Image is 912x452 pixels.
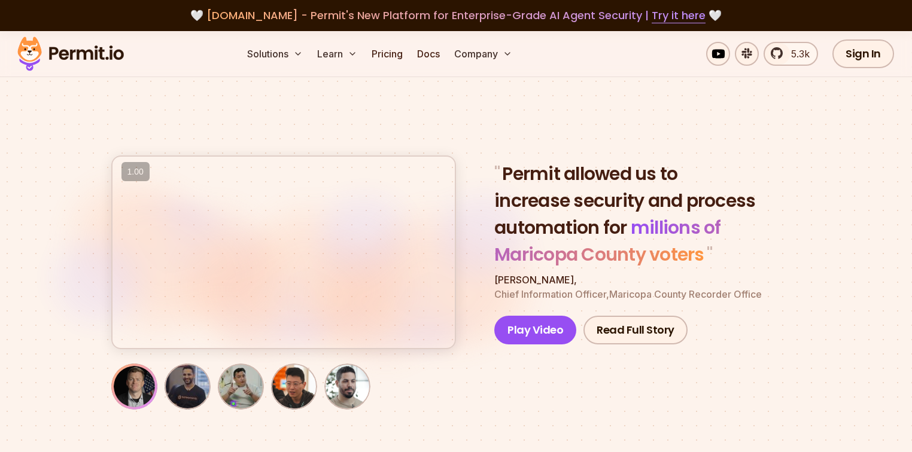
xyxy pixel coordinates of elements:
div: 🤍 🤍 [29,7,883,24]
a: Try it here [652,8,706,23]
span: " [494,161,502,187]
a: Sign In [832,39,894,68]
a: Docs [412,42,445,66]
span: [PERSON_NAME] , [494,274,577,286]
button: Learn [312,42,362,66]
span: 5.3k [784,47,810,61]
img: Nate Young [114,366,155,407]
span: Permit allowed us to increase security and process automation for [494,161,755,240]
span: Chief Information Officer , Maricopa County Recorder Office [494,288,762,300]
button: Solutions [242,42,308,66]
span: [DOMAIN_NAME] - Permit's New Platform for Enterprise-Grade AI Agent Security | [206,8,706,23]
img: Permit logo [12,33,129,74]
a: Pricing [367,42,408,66]
a: 5.3k [764,42,818,66]
button: Play Video [494,316,576,344]
span: millions of Maricopa County voters [494,215,721,267]
a: Read Full Story [583,316,688,344]
span: " [704,242,712,267]
button: Company [449,42,517,66]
